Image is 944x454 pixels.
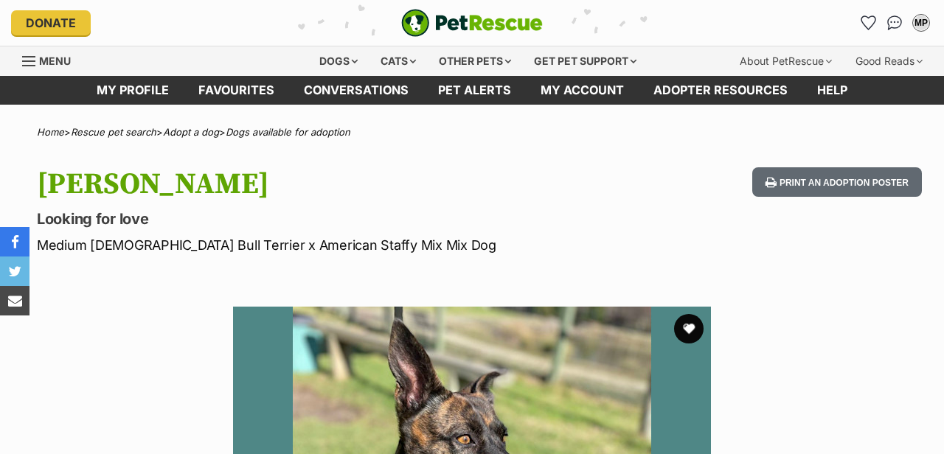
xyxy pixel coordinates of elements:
img: chat-41dd97257d64d25036548639549fe6c8038ab92f7586957e7f3b1b290dea8141.svg [887,15,903,30]
div: Get pet support [524,46,647,76]
div: MP [914,15,929,30]
button: My account [909,11,933,35]
p: Looking for love [37,209,577,229]
a: Menu [22,46,81,73]
a: My account [526,76,639,105]
a: Home [37,126,64,138]
a: Help [802,76,862,105]
a: Dogs available for adoption [226,126,350,138]
a: conversations [289,76,423,105]
a: Rescue pet search [71,126,156,138]
a: PetRescue [401,9,543,37]
a: Conversations [883,11,906,35]
div: Good Reads [845,46,933,76]
a: Adopt a dog [163,126,219,138]
a: Pet alerts [423,76,526,105]
a: Favourites [184,76,289,105]
a: Donate [11,10,91,35]
a: Favourites [856,11,880,35]
h1: [PERSON_NAME] [37,167,577,201]
a: Adopter resources [639,76,802,105]
div: About PetRescue [729,46,842,76]
div: Cats [370,46,426,76]
ul: Account quick links [856,11,933,35]
a: My profile [82,76,184,105]
div: Other pets [428,46,521,76]
button: Print an adoption poster [752,167,922,198]
button: favourite [674,314,704,343]
span: Menu [39,55,71,67]
img: logo-e224e6f780fb5917bec1dbf3a21bbac754714ae5b6737aabdf751b685950b380.svg [401,9,543,37]
div: Dogs [309,46,368,76]
p: Medium [DEMOGRAPHIC_DATA] Bull Terrier x American Staffy Mix Mix Dog [37,235,577,255]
